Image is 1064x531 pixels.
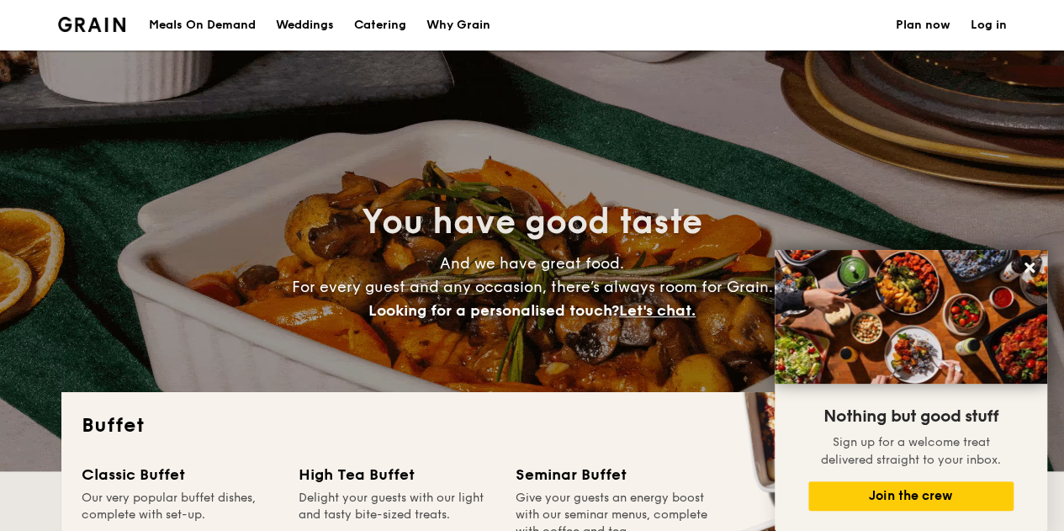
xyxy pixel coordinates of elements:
[808,481,1014,511] button: Join the crew
[823,406,998,427] span: Nothing but good stuff
[292,254,773,320] span: And we have great food. For every guest and any occasion, there’s always room for Grain.
[82,463,278,486] div: Classic Buffet
[82,412,983,439] h2: Buffet
[821,435,1001,467] span: Sign up for a welcome treat delivered straight to your inbox.
[1016,254,1043,281] button: Close
[58,17,126,32] img: Grain
[516,463,712,486] div: Seminar Buffet
[775,250,1047,384] img: DSC07876-Edit02-Large.jpeg
[58,17,126,32] a: Logotype
[368,301,619,320] span: Looking for a personalised touch?
[299,463,495,486] div: High Tea Buffet
[362,202,702,242] span: You have good taste
[619,301,696,320] span: Let's chat.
